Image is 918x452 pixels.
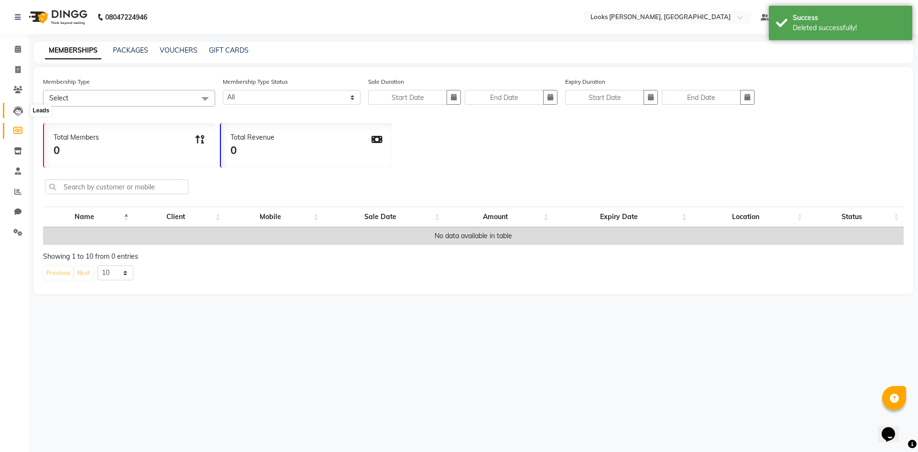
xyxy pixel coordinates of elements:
input: End Date [662,90,741,105]
img: logo [24,4,90,31]
th: Status: activate to sort column ascending [807,207,904,227]
input: Search by customer or mobile [45,179,188,194]
label: Membership Type [43,77,90,86]
div: Total Members [54,132,99,143]
div: Leads [30,105,52,116]
th: Expiry Date: activate to sort column ascending [554,207,692,227]
input: Start Date [565,90,644,105]
input: Start Date [368,90,447,105]
td: No data available in table [43,227,904,245]
div: Success [793,13,905,23]
label: Membership Type Status [223,77,288,86]
th: Mobile: activate to sort column ascending [225,207,324,227]
a: VOUCHERS [160,46,197,55]
div: Showing 1 to 10 from 0 entries [43,252,904,262]
input: End Date [465,90,544,105]
label: Expiry Duration [565,77,605,86]
th: Location: activate to sort column ascending [692,207,807,227]
b: 08047224946 [105,4,147,31]
a: MEMBERSHIPS [45,42,101,59]
a: GIFT CARDS [209,46,249,55]
div: 0 [230,143,274,158]
div: Deleted successfully! [793,23,905,33]
span: Select [49,94,68,102]
th: Sale Date: activate to sort column ascending [324,207,445,227]
a: PACKAGES [113,46,148,55]
label: Sale Duration [368,77,404,86]
iframe: chat widget [878,414,908,442]
div: Total Revenue [230,132,274,143]
th: Client: activate to sort column ascending [134,207,226,227]
th: Amount: activate to sort column ascending [445,207,553,227]
button: Previous [44,266,73,280]
th: Name: activate to sort column descending [43,207,134,227]
div: 0 [54,143,99,158]
button: Next [75,266,93,280]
